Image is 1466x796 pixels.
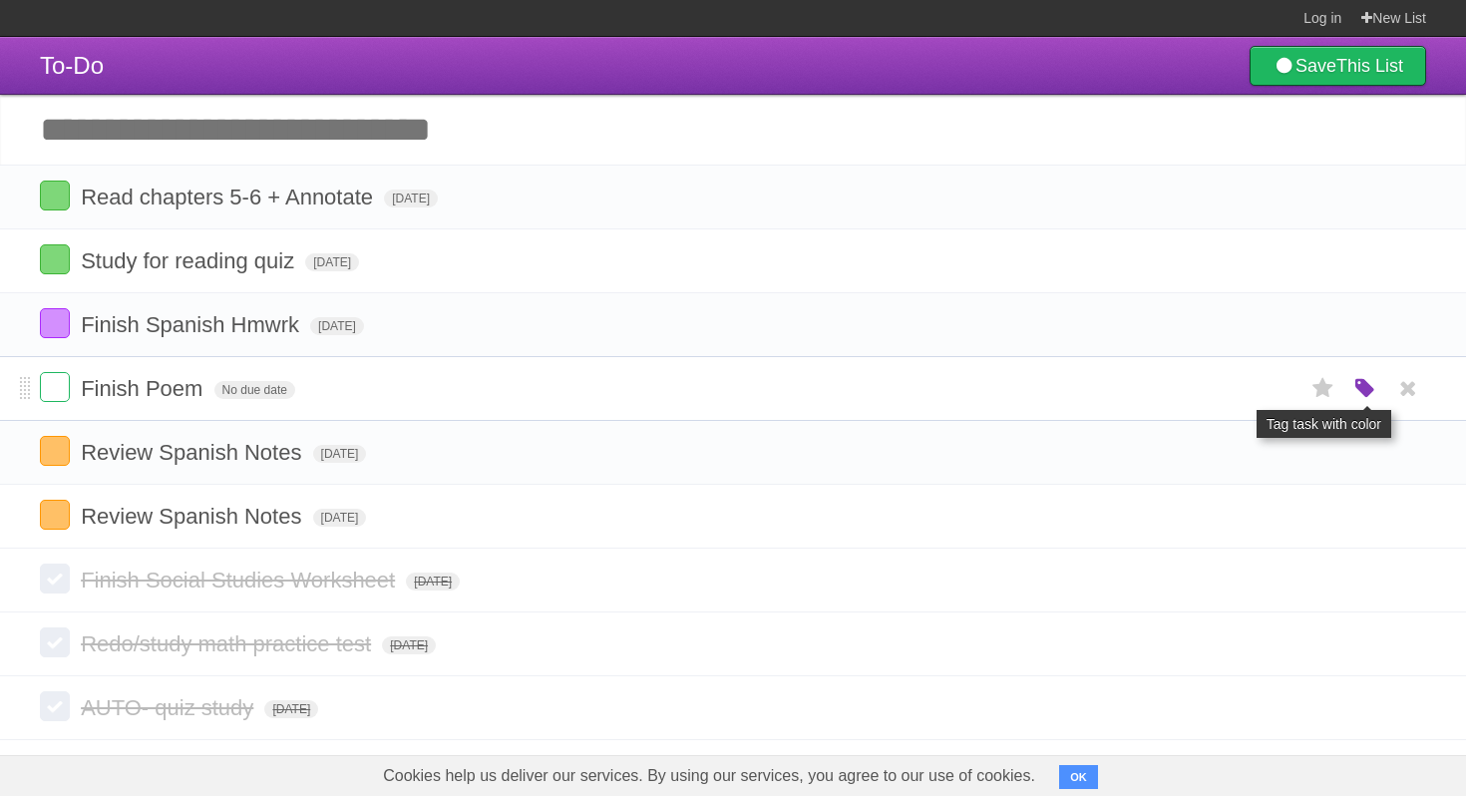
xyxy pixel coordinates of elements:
label: Done [40,564,70,594]
label: Done [40,691,70,721]
span: [DATE] [406,573,460,591]
span: Finish Social Studies Worksheet [81,568,400,593]
span: [DATE] [310,317,364,335]
span: Finish Spanish Hmwrk [81,312,304,337]
label: Done [40,627,70,657]
span: [DATE] [313,509,367,527]
span: [DATE] [305,253,359,271]
b: This List [1336,56,1403,76]
label: Done [40,500,70,530]
label: Done [40,181,70,210]
span: [DATE] [382,636,436,654]
span: Study for reading quiz [81,248,299,273]
span: No due date [214,381,295,399]
span: Finish Poem [81,376,207,401]
span: Review Spanish Notes [81,440,306,465]
label: Done [40,372,70,402]
label: Done [40,308,70,338]
label: Star task [1304,372,1342,405]
span: [DATE] [384,190,438,207]
span: Review Spanish Notes [81,504,306,529]
button: OK [1059,765,1098,789]
span: AUTO- quiz study [81,695,258,720]
span: [DATE] [313,445,367,463]
span: Cookies help us deliver our services. By using our services, you agree to our use of cookies. [363,756,1055,796]
label: Done [40,436,70,466]
a: SaveThis List [1250,46,1426,86]
span: Read chapters 5-6 + Annotate [81,185,378,209]
span: Redo/study math practice test [81,631,376,656]
label: Done [40,244,70,274]
span: To-Do [40,52,104,79]
span: [DATE] [264,700,318,718]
